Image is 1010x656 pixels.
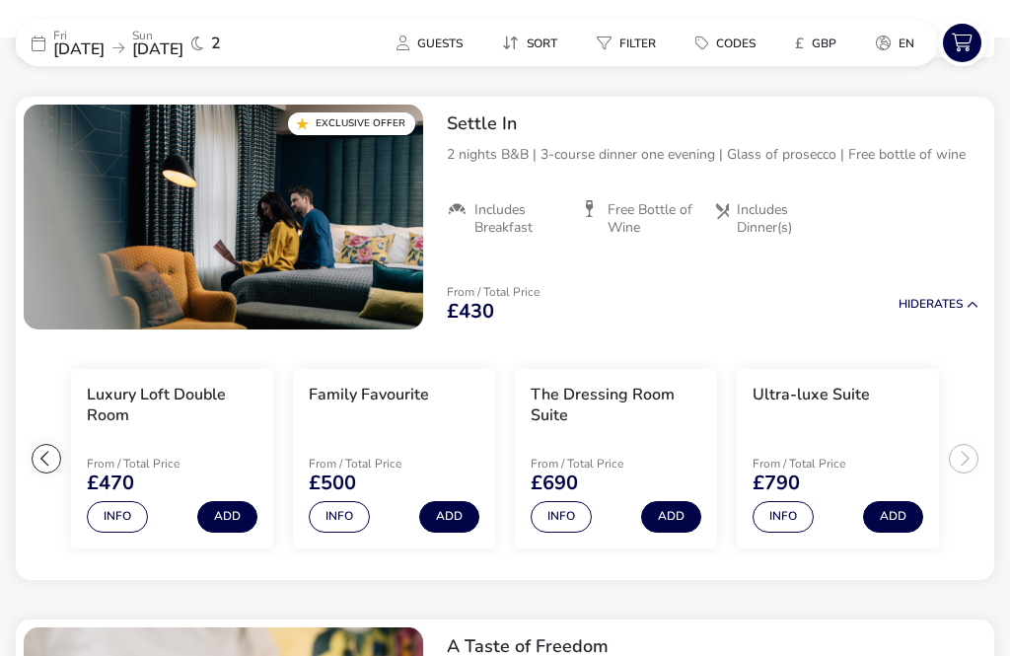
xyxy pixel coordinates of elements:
naf-pibe-menu-bar-item: en [860,29,938,57]
button: Add [641,501,701,533]
swiper-slide: 5 / 5 [727,361,949,556]
h3: Family Favourite [309,385,429,405]
span: [DATE] [132,38,183,60]
span: [DATE] [53,38,105,60]
h3: Ultra-luxe Suite [753,385,870,405]
span: 2 [211,36,221,51]
button: Info [531,501,592,533]
p: From / Total Price [531,458,671,470]
p: 2 nights B&B | 3-course dinner one evening | Glass of prosecco | Free bottle of wine [447,144,978,165]
h3: The Dressing Room Suite [531,385,701,426]
naf-pibe-menu-bar-item: Filter [581,29,680,57]
h2: Settle In [447,112,978,135]
span: Sort [527,36,557,51]
span: £790 [753,474,800,493]
div: Settle In2 nights B&B | 3-course dinner one evening | Glass of prosecco | Free bottle of wineIncl... [431,97,994,253]
swiper-slide: 4 / 5 [505,361,727,556]
button: en [860,29,930,57]
button: Filter [581,29,672,57]
button: Add [863,501,923,533]
button: HideRates [899,298,978,311]
span: Guests [417,36,463,51]
naf-pibe-menu-bar-item: £GBP [779,29,860,57]
p: From / Total Price [309,458,449,470]
naf-pibe-menu-bar-item: Guests [381,29,486,57]
naf-pibe-menu-bar-item: Codes [680,29,779,57]
button: Sort [486,29,573,57]
swiper-slide: 2 / 5 [61,361,283,556]
button: Add [197,501,257,533]
button: Info [753,501,814,533]
span: £430 [447,302,494,322]
div: Exclusive Offer [288,112,415,135]
button: Info [87,501,148,533]
span: £470 [87,474,134,493]
naf-pibe-menu-bar-item: Sort [486,29,581,57]
span: Filter [619,36,656,51]
span: Includes Breakfast [474,201,564,237]
p: From / Total Price [447,286,540,298]
span: en [899,36,914,51]
p: Sun [132,30,183,41]
span: Hide [899,296,926,312]
span: Includes Dinner(s) [737,201,830,237]
span: GBP [812,36,836,51]
swiper-slide: 1 / 1 [24,105,423,329]
p: Fri [53,30,105,41]
button: Guests [381,29,478,57]
button: Add [419,501,479,533]
span: £690 [531,474,578,493]
h3: Luxury Loft Double Room [87,385,257,426]
button: £GBP [779,29,852,57]
span: Codes [716,36,756,51]
i: £ [795,34,804,53]
button: Info [309,501,370,533]
span: £500 [309,474,356,493]
div: Fri[DATE]Sun[DATE]2 [16,20,312,66]
button: Codes [680,29,771,57]
span: Free Bottle of Wine [608,201,697,237]
p: From / Total Price [87,458,227,470]
p: From / Total Price [753,458,893,470]
swiper-slide: 3 / 5 [283,361,505,556]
